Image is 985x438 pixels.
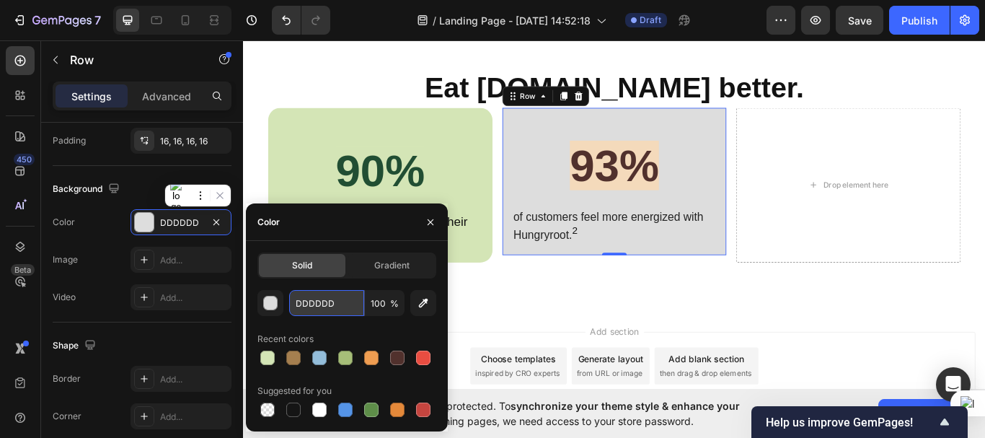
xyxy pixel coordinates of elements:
[53,253,78,266] div: Image
[292,259,312,272] span: Solid
[335,400,740,427] span: synchronize your theme style & enhance your experience
[142,89,191,104] p: Advanced
[314,95,552,198] h2: Rich Text Editor. Editing area: main
[14,154,35,165] div: 450
[160,373,228,386] div: Add...
[160,216,202,229] div: DDDDDD
[11,264,35,276] div: Beta
[389,386,466,399] span: from URL or image
[94,12,101,29] p: 7
[320,63,344,76] div: Row
[433,13,436,28] span: /
[53,336,99,356] div: Shape
[48,102,271,203] p: ⁠⁠⁠⁠⁠⁠⁠
[496,368,584,383] div: Add blank section
[384,220,390,232] sup: 2
[160,411,228,424] div: Add...
[48,206,271,244] p: ⁠⁠⁠⁠⁠⁠⁠
[439,13,591,28] span: Landing Page - [DATE] 14:52:18
[391,368,467,383] div: Generate layout
[836,6,883,35] button: Save
[335,398,796,429] span: Your page is password protected. To when designing pages, we need access to your store password.
[766,413,953,431] button: Show survey - Help us improve GemPages!
[53,410,81,423] div: Corner
[47,205,273,245] h2: Rich Text Editor. Editing area: main
[71,89,112,104] p: Settings
[390,297,399,310] span: %
[197,224,203,236] sup: 1
[107,128,211,185] strong: 90%
[53,180,123,199] div: Background
[257,333,314,346] div: Recent colors
[901,13,937,28] div: Publish
[289,290,364,316] input: Eg: FFFFFF
[272,6,330,35] div: Undo/Redo
[160,292,228,305] div: Add...
[160,254,228,267] div: Add...
[766,416,936,429] span: Help us improve GemPages!
[878,399,968,428] button: Allow access
[6,6,107,35] button: 7
[257,385,332,398] div: Suggested for you
[47,101,273,205] h2: Rich Text Editor. Editing area: main
[315,203,536,239] span: of customers feel more energized with Hungryroot.
[29,37,836,83] h2: Rich Text Editor. Editing area: main
[53,134,86,147] div: Padding
[243,37,985,393] iframe: Design area
[399,336,467,351] span: Add section
[936,367,971,402] div: Open Intercom Messenger
[889,6,950,35] button: Publish
[381,121,485,179] strong: 93%
[48,208,262,242] span: of customers have improved their health with Hungryroot.
[53,291,76,304] div: Video
[640,14,661,27] span: Draft
[30,38,835,82] p: Eat [DOMAIN_NAME] better.
[315,200,551,242] p: ⁠⁠⁠⁠⁠⁠⁠
[53,372,81,385] div: Border
[315,96,551,197] p: ⁠⁠⁠⁠⁠⁠⁠
[374,259,410,272] span: Gradient
[314,198,552,244] h2: Rich Text Editor. Editing area: main
[160,135,228,148] div: 16, 16, 16, 16
[257,216,280,229] div: Color
[70,51,193,69] p: Row
[676,167,753,179] div: Drop element here
[485,386,593,399] span: then drag & drop elements
[53,216,75,229] div: Color
[278,368,365,383] div: Choose templates
[848,14,872,27] span: Save
[270,386,369,399] span: inspired by CRO experts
